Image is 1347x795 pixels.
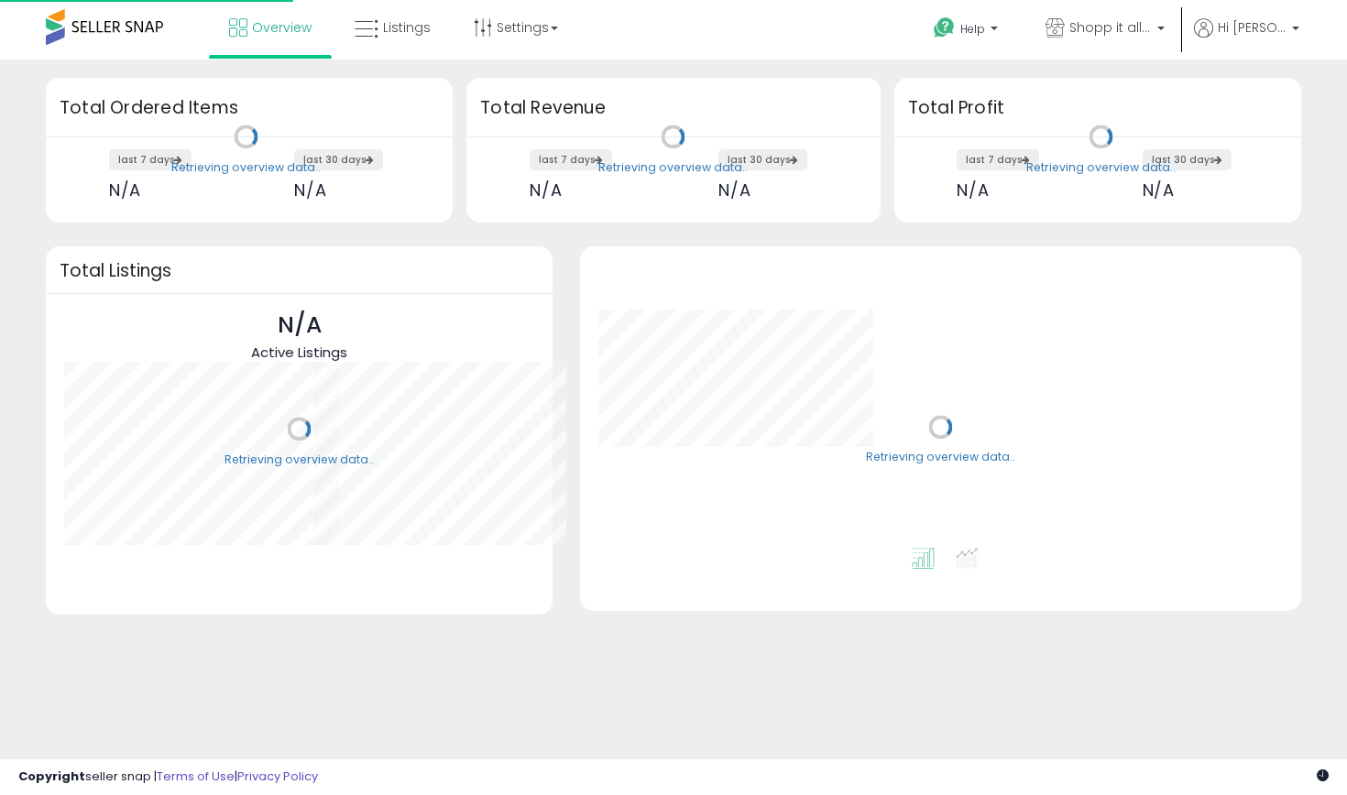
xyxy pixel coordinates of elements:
[919,3,1016,60] a: Help
[1194,18,1299,60] a: Hi [PERSON_NAME]
[18,768,318,786] div: seller snap | |
[237,768,318,785] a: Privacy Policy
[1069,18,1152,37] span: Shopp it all LLC
[252,18,312,37] span: Overview
[224,452,374,468] div: Retrieving overview data..
[1218,18,1287,37] span: Hi [PERSON_NAME]
[598,159,748,176] div: Retrieving overview data..
[960,21,985,37] span: Help
[933,16,956,39] i: Get Help
[866,450,1015,466] div: Retrieving overview data..
[1026,159,1176,176] div: Retrieving overview data..
[157,768,235,785] a: Terms of Use
[171,159,321,176] div: Retrieving overview data..
[383,18,431,37] span: Listings
[18,768,85,785] strong: Copyright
